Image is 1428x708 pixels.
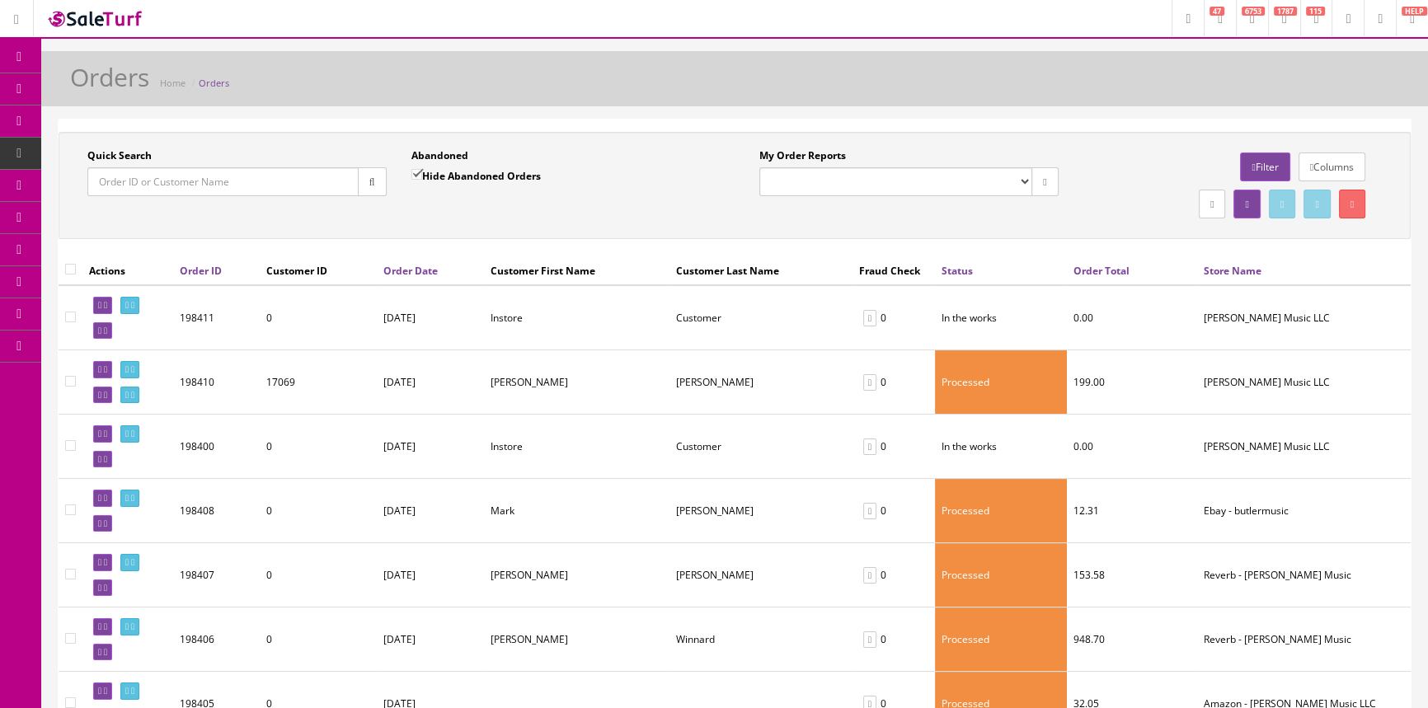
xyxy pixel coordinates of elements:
[669,543,853,607] td: Kester
[411,169,422,180] input: Hide Abandoned Orders
[1306,7,1325,16] span: 115
[853,607,935,672] td: 0
[173,285,260,350] td: 198411
[759,148,846,163] label: My Order Reports
[1240,152,1289,181] a: Filter
[1402,7,1427,16] span: HELP
[260,415,377,479] td: 0
[935,285,1067,350] td: In the works
[377,285,484,350] td: [DATE]
[260,256,377,285] th: Customer ID
[1299,152,1365,181] a: Columns
[377,479,484,543] td: [DATE]
[1067,285,1197,350] td: 0.00
[1067,415,1197,479] td: 0.00
[935,543,1067,607] td: Processed
[669,415,853,479] td: Customer
[484,543,669,607] td: Curtis
[935,350,1067,415] td: Processed
[669,256,853,285] th: Customer Last Name
[669,479,853,543] td: Salyer
[46,7,145,30] img: SaleTurf
[669,350,853,415] td: Ann
[260,479,377,543] td: 0
[1204,264,1261,278] a: Store Name
[377,543,484,607] td: [DATE]
[853,350,935,415] td: 0
[853,543,935,607] td: 0
[82,256,173,285] th: Actions
[853,285,935,350] td: 0
[377,415,484,479] td: [DATE]
[484,350,669,415] td: Mary
[1210,7,1224,16] span: 47
[1067,479,1197,543] td: 12.31
[87,167,359,196] input: Order ID or Customer Name
[669,285,853,350] td: Customer
[173,415,260,479] td: 198400
[935,415,1067,479] td: In the works
[1067,350,1197,415] td: 199.00
[853,256,935,285] th: Fraud Check
[484,479,669,543] td: Mark
[377,350,484,415] td: [DATE]
[260,543,377,607] td: 0
[669,607,853,672] td: Winnard
[173,543,260,607] td: 198407
[411,148,468,163] label: Abandoned
[853,479,935,543] td: 0
[411,167,541,184] label: Hide Abandoned Orders
[1067,543,1197,607] td: 153.58
[377,607,484,672] td: [DATE]
[484,607,669,672] td: Peter
[87,148,152,163] label: Quick Search
[180,264,222,278] a: Order ID
[935,607,1067,672] td: Processed
[70,63,149,91] h1: Orders
[199,77,229,89] a: Orders
[484,256,669,285] th: Customer First Name
[1197,543,1411,607] td: Reverb - Butler Music
[260,607,377,672] td: 0
[1242,7,1265,16] span: 6753
[1067,607,1197,672] td: 948.70
[1274,7,1297,16] span: 1787
[173,479,260,543] td: 198408
[1073,264,1130,278] a: Order Total
[1197,607,1411,672] td: Reverb - Butler Music
[173,607,260,672] td: 198406
[484,285,669,350] td: Instore
[260,285,377,350] td: 0
[1197,415,1411,479] td: Butler Music LLC
[484,415,669,479] td: Instore
[260,350,377,415] td: 17069
[173,350,260,415] td: 198410
[942,264,973,278] a: Status
[935,479,1067,543] td: Processed
[1197,479,1411,543] td: Ebay - butlermusic
[1197,285,1411,350] td: Butler Music LLC
[853,415,935,479] td: 0
[383,264,438,278] a: Order Date
[1197,350,1411,415] td: Butler Music LLC
[160,77,186,89] a: Home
